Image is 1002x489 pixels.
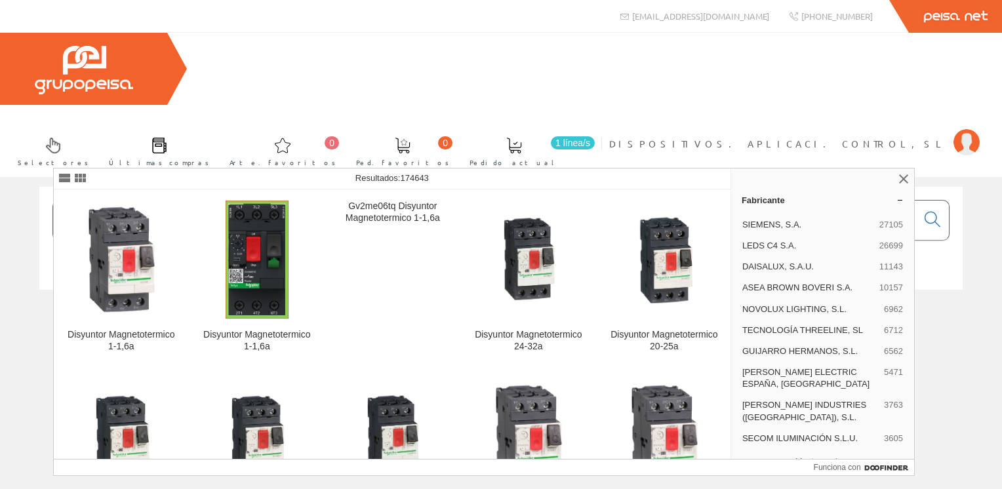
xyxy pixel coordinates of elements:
[5,127,95,174] a: Selectores
[336,201,450,224] div: Gv2me06tq Disyuntor Magnetotermico 1-1,6a
[884,324,903,336] span: 6712
[884,345,903,357] span: 6562
[814,460,914,475] a: Funciona con
[355,173,429,183] span: Resultados:
[471,329,586,353] div: Disyuntor Magnetotermico 24-32a
[814,461,861,473] span: Funciona con
[64,329,178,353] div: Disyuntor Magnetotermico 1-1,6a
[325,136,339,149] span: 0
[609,127,980,139] a: DISPOSITIVOS. APLICACI. CONTROL, SL
[607,329,721,353] div: Disyuntor Magnetotermico 20-25a
[325,190,460,368] a: Gv2me06tq Disyuntor Magnetotermico 1-1,6a
[879,240,903,252] span: 26699
[879,282,903,294] span: 10157
[742,366,879,390] span: [PERSON_NAME] ELECTRIC ESPAÑA, [GEOGRAPHIC_DATA]
[438,136,452,149] span: 0
[742,303,879,315] span: NOVOLUX LIGHTING, S.L.
[356,156,449,169] span: Ped. favoritos
[551,136,595,149] span: 1 línea/s
[200,329,314,353] div: Disyuntor Magnetotermico 1-1,6a
[731,189,914,210] a: Fabricante
[801,10,873,22] span: [PHONE_NUMBER]
[35,46,133,94] img: Grupo Peisa
[632,10,769,22] span: [EMAIL_ADDRESS][DOMAIN_NAME]
[607,203,721,317] img: Disyuntor Magnetotermico 20-25a
[742,433,879,444] span: SECOM ILUMINACIÓN S.L.U.
[742,399,879,423] span: [PERSON_NAME] INDUSTRIES ([GEOGRAPHIC_DATA]), S.L.
[884,303,903,315] span: 6962
[879,261,903,273] span: 11143
[109,156,209,169] span: Últimas compras
[226,201,289,319] img: Disyuntor Magnetotermico 1-1,6a
[461,190,596,368] a: Disyuntor Magnetotermico 24-32a Disyuntor Magnetotermico 24-32a
[96,127,216,174] a: Últimas compras
[884,399,903,423] span: 3763
[597,190,732,368] a: Disyuntor Magnetotermico 20-25a Disyuntor Magnetotermico 20-25a
[879,219,903,231] span: 27105
[190,190,325,368] a: Disyuntor Magnetotermico 1-1,6a Disyuntor Magnetotermico 1-1,6a
[456,127,598,174] a: 1 línea/s Pedido actual
[742,219,874,231] span: SIEMENS, S.A.
[18,156,89,169] span: Selectores
[884,366,903,390] span: 5471
[742,282,874,294] span: ASEA BROWN BOVERI S.A.
[64,203,178,317] img: Disyuntor Magnetotermico 1-1,6a
[742,240,874,252] span: LEDS C4 S.A.
[471,203,586,317] img: Disyuntor Magnetotermico 24-32a
[54,190,189,368] a: Disyuntor Magnetotermico 1-1,6a Disyuntor Magnetotermico 1-1,6a
[742,345,879,357] span: GUIJARRO HERMANOS, S.L.
[736,450,909,472] button: Mostrar más...
[39,306,963,317] div: © Grupo Peisa
[470,156,559,169] span: Pedido actual
[400,173,428,183] span: 174643
[230,156,336,169] span: Arte. favoritos
[742,261,874,273] span: DAISALUX, S.A.U.
[742,324,879,336] span: TECNOLOGÍA THREELINE, SL
[884,433,903,444] span: 3605
[609,137,947,150] span: DISPOSITIVOS. APLICACI. CONTROL, SL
